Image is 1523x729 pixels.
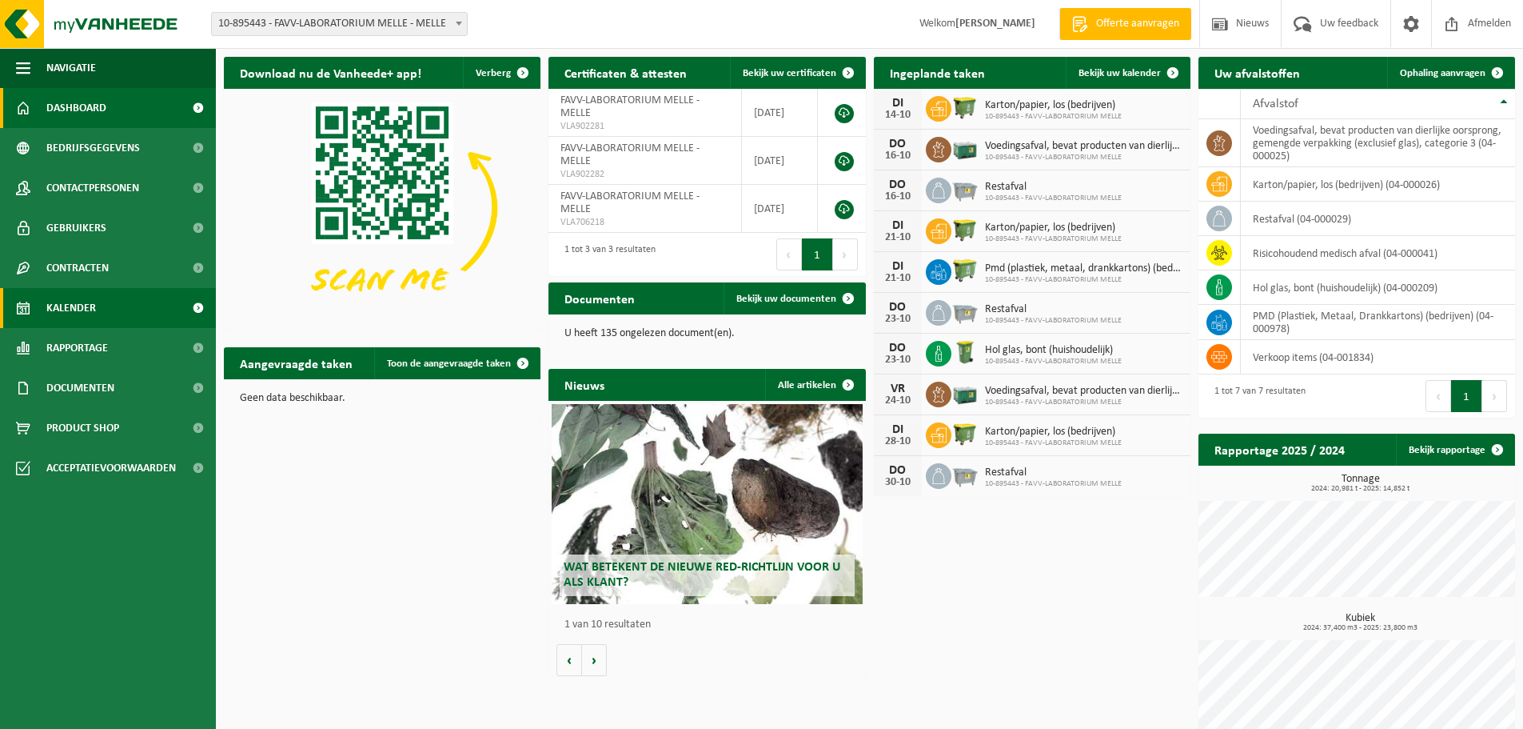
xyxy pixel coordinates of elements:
[985,140,1182,153] span: Voedingsafval, bevat producten van dierlijke oorsprong, gemengde verpakking (exc...
[951,338,979,366] img: WB-0240-HPE-GN-50
[985,181,1122,194] span: Restafval
[802,238,833,270] button: 1
[951,420,979,447] img: WB-1100-HPE-GN-50
[1482,380,1507,412] button: Next
[736,294,836,304] span: Bekijk uw documenten
[1066,57,1189,89] a: Bekijk uw kalender
[1198,57,1316,88] h2: Uw afvalstoffen
[560,94,700,119] span: FAVV-LABORATORIUM MELLE - MELLE
[46,208,106,248] span: Gebruikers
[882,436,914,447] div: 28-10
[548,369,620,400] h2: Nieuws
[556,237,656,272] div: 1 tot 3 van 3 resultaten
[951,216,979,243] img: WB-1100-HPE-GN-50
[985,439,1122,448] span: 10-895443 - FAVV-LABORATORIUM MELLE
[951,257,979,284] img: WB-0660-HPE-GN-50
[1078,68,1161,78] span: Bekijk uw kalender
[985,344,1122,357] span: Hol glas, bont (huishoudelijk)
[1206,624,1515,632] span: 2024: 37,400 m3 - 2025: 23,800 m3
[212,13,467,35] span: 10-895443 - FAVV-LABORATORIUM MELLE - MELLE
[951,94,979,121] img: WB-1100-HPE-GN-50
[560,168,729,181] span: VLA902282
[548,57,703,88] h2: Certificaten & attesten
[476,68,511,78] span: Verberg
[1396,434,1513,466] a: Bekijk rapportage
[224,347,369,379] h2: Aangevraagde taken
[564,619,857,631] p: 1 van 10 resultaten
[985,112,1122,122] span: 10-895443 - FAVV-LABORATORIUM MELLE
[742,137,818,185] td: [DATE]
[46,368,114,408] span: Documenten
[882,383,914,395] div: VR
[951,134,979,162] img: PB-LB-0680-HPE-GN-01
[1059,8,1191,40] a: Offerte aanvragen
[951,461,979,488] img: WB-2500-GAL-GY-01
[882,260,914,273] div: DI
[1400,68,1485,78] span: Ophaling aanvragen
[46,288,96,328] span: Kalender
[224,57,437,88] h2: Download nu de Vanheede+ app!
[730,57,864,89] a: Bekijk uw certificaten
[882,395,914,407] div: 24-10
[833,238,858,270] button: Next
[882,464,914,477] div: DO
[1198,434,1361,465] h2: Rapportage 2025 / 2024
[1425,380,1451,412] button: Previous
[985,222,1122,234] span: Karton/papier, los (bedrijven)
[955,18,1035,30] strong: [PERSON_NAME]
[1092,16,1183,32] span: Offerte aanvragen
[1241,167,1515,202] td: karton/papier, los (bedrijven) (04-000026)
[1206,474,1515,493] h3: Tonnage
[224,89,540,326] img: Download de VHEPlus App
[882,191,914,202] div: 16-10
[1241,270,1515,305] td: hol glas, bont (huishoudelijk) (04-000209)
[564,328,849,339] p: U heeft 135 ongelezen document(en).
[882,219,914,232] div: DI
[560,190,700,215] span: FAVV-LABORATORIUM MELLE - MELLE
[240,393,524,404] p: Geen data beschikbaar.
[548,282,651,314] h2: Documenten
[724,282,864,314] a: Bekijk uw documenten
[742,89,818,137] td: [DATE]
[882,97,914,110] div: DI
[882,150,914,162] div: 16-10
[985,316,1122,326] span: 10-895443 - FAVV-LABORATORIUM MELLE
[1387,57,1513,89] a: Ophaling aanvragen
[985,398,1182,407] span: 10-895443 - FAVV-LABORATORIUM MELLE
[1206,613,1515,632] h3: Kubiek
[882,342,914,354] div: DO
[742,185,818,233] td: [DATE]
[882,273,914,284] div: 21-10
[46,328,108,368] span: Rapportage
[882,110,914,121] div: 14-10
[1206,379,1306,414] div: 1 tot 7 van 7 resultaten
[1241,305,1515,340] td: PMD (Plastiek, Metaal, Drankkartons) (bedrijven) (04-000978)
[985,153,1182,162] span: 10-895443 - FAVV-LABORATORIUM MELLE
[985,262,1182,275] span: Pmd (plastiek, metaal, drankkartons) (bedrijven)
[46,88,106,128] span: Dashboard
[776,238,802,270] button: Previous
[882,314,914,325] div: 23-10
[743,68,836,78] span: Bekijk uw certificaten
[1253,98,1298,110] span: Afvalstof
[46,48,96,88] span: Navigatie
[582,644,607,676] button: Volgende
[985,426,1122,439] span: Karton/papier, los (bedrijven)
[985,467,1122,479] span: Restafval
[387,358,511,369] span: Toon de aangevraagde taken
[985,275,1182,285] span: 10-895443 - FAVV-LABORATORIUM MELLE
[882,232,914,243] div: 21-10
[951,175,979,202] img: WB-2500-GAL-GY-01
[985,357,1122,367] span: 10-895443 - FAVV-LABORATORIUM MELLE
[1241,236,1515,270] td: risicohoudend medisch afval (04-000041)
[211,12,468,36] span: 10-895443 - FAVV-LABORATORIUM MELLE - MELLE
[985,385,1182,398] span: Voedingsafval, bevat producten van dierlijke oorsprong, gemengde verpakking (exc...
[765,369,864,401] a: Alle artikelen
[951,298,979,325] img: WB-2500-GAL-GY-01
[985,234,1122,244] span: 10-895443 - FAVV-LABORATORIUM MELLE
[951,379,979,407] img: PB-LB-0680-HPE-GN-01
[1241,202,1515,236] td: restafval (04-000029)
[882,301,914,314] div: DO
[560,216,729,229] span: VLA706218
[560,120,729,133] span: VLA902281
